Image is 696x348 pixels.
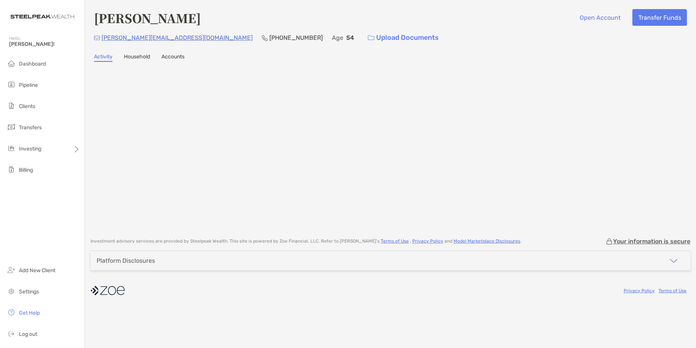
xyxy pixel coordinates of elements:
a: Accounts [161,53,185,62]
a: Privacy Policy [412,238,443,244]
img: pipeline icon [7,80,16,89]
img: Zoe Logo [9,3,75,30]
span: Billing [19,167,33,173]
span: Add New Client [19,267,55,274]
span: Transfers [19,124,42,131]
button: Open Account [574,9,626,26]
span: Log out [19,331,37,337]
a: Terms of Use [658,288,687,293]
span: Dashboard [19,61,46,67]
a: Upload Documents [363,30,444,46]
span: Settings [19,288,39,295]
span: Investing [19,146,41,152]
img: dashboard icon [7,59,16,68]
img: Phone Icon [262,35,268,41]
p: [PERSON_NAME][EMAIL_ADDRESS][DOMAIN_NAME] [102,33,253,42]
h4: [PERSON_NAME] [94,9,201,27]
p: Your information is secure [613,238,690,245]
img: logout icon [7,329,16,338]
p: Investment advisory services are provided by Steelpeak Wealth . This site is powered by Zoe Finan... [91,238,521,244]
img: icon arrow [669,256,678,265]
p: 54 [346,33,354,42]
img: company logo [91,282,125,299]
button: Transfer Funds [632,9,687,26]
a: Privacy Policy [624,288,655,293]
a: Terms of Use [381,238,409,244]
a: Activity [94,53,113,62]
a: Household [124,53,150,62]
img: Email Icon [94,36,100,40]
span: Pipeline [19,82,38,88]
img: billing icon [7,165,16,174]
img: settings icon [7,287,16,296]
a: Model Marketplace Disclosures [454,238,520,244]
span: [PERSON_NAME]! [9,41,80,47]
p: [PHONE_NUMBER] [269,33,323,42]
p: Age [332,33,343,42]
div: Platform Disclosures [97,257,155,264]
img: clients icon [7,101,16,110]
span: Clients [19,103,35,110]
img: investing icon [7,144,16,153]
img: transfers icon [7,122,16,132]
img: get-help icon [7,308,16,317]
img: add_new_client icon [7,265,16,274]
img: button icon [368,35,374,41]
span: Get Help [19,310,40,316]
